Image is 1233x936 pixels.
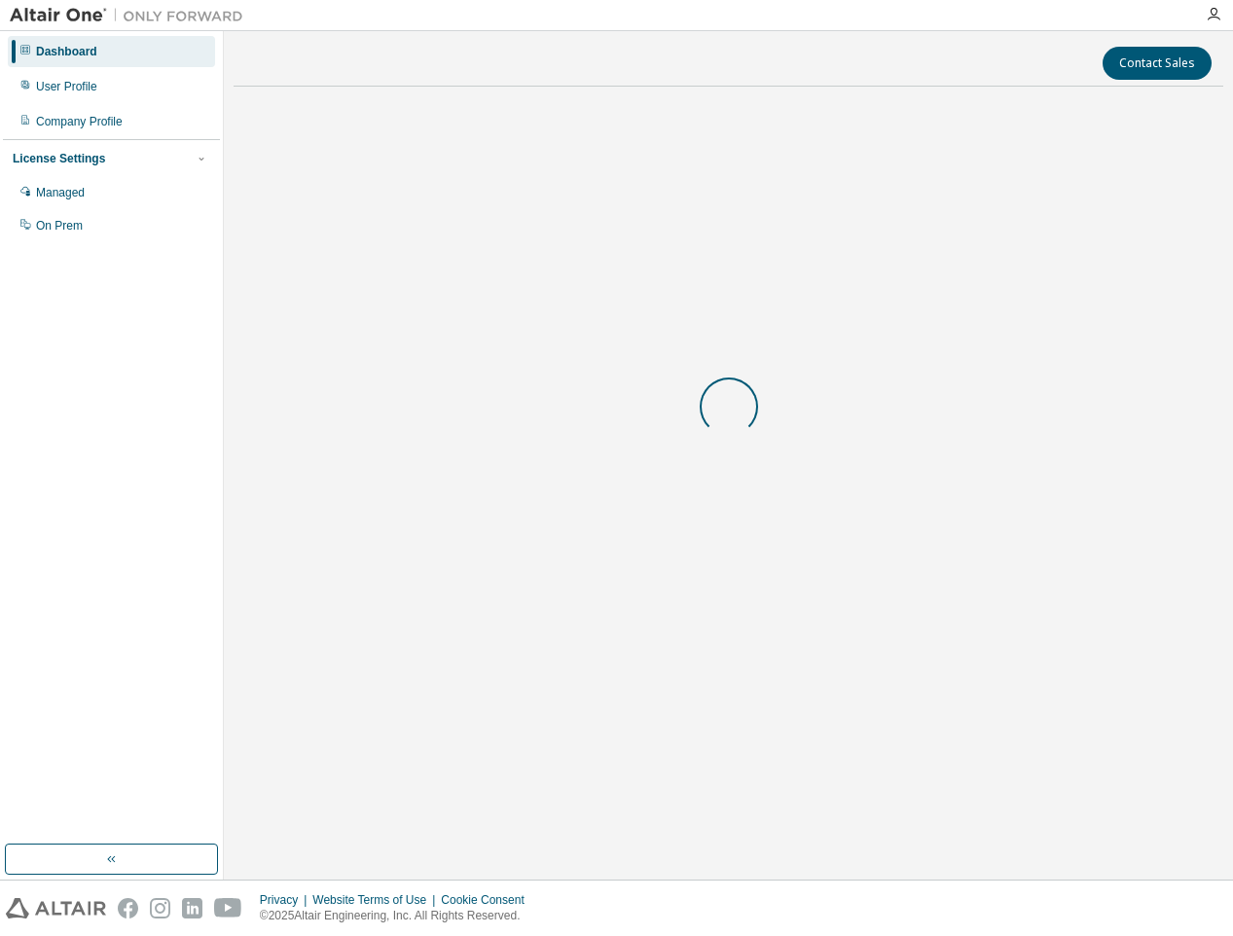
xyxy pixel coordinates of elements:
img: Altair One [10,6,253,25]
div: Website Terms of Use [312,892,441,908]
div: On Prem [36,218,83,234]
img: altair_logo.svg [6,898,106,918]
img: instagram.svg [150,898,170,918]
div: Cookie Consent [441,892,535,908]
div: Managed [36,185,85,200]
img: facebook.svg [118,898,138,918]
div: Privacy [260,892,312,908]
div: User Profile [36,79,97,94]
img: linkedin.svg [182,898,202,918]
img: youtube.svg [214,898,242,918]
button: Contact Sales [1103,47,1212,80]
div: Dashboard [36,44,97,59]
div: License Settings [13,151,105,166]
div: Company Profile [36,114,123,129]
p: © 2025 Altair Engineering, Inc. All Rights Reserved. [260,908,536,924]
